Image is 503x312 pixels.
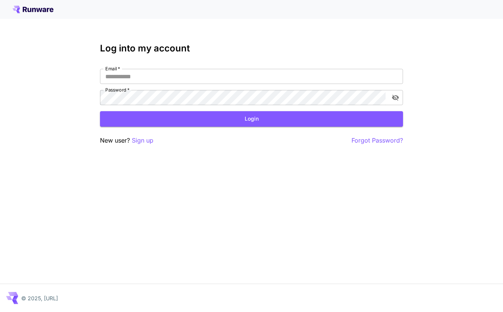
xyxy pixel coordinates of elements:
p: © 2025, [URL] [21,294,58,302]
button: Forgot Password? [351,136,403,145]
h3: Log into my account [100,43,403,54]
p: New user? [100,136,153,145]
label: Password [105,87,130,93]
button: toggle password visibility [389,91,402,104]
button: Sign up [132,136,153,145]
button: Login [100,111,403,127]
label: Email [105,65,120,72]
